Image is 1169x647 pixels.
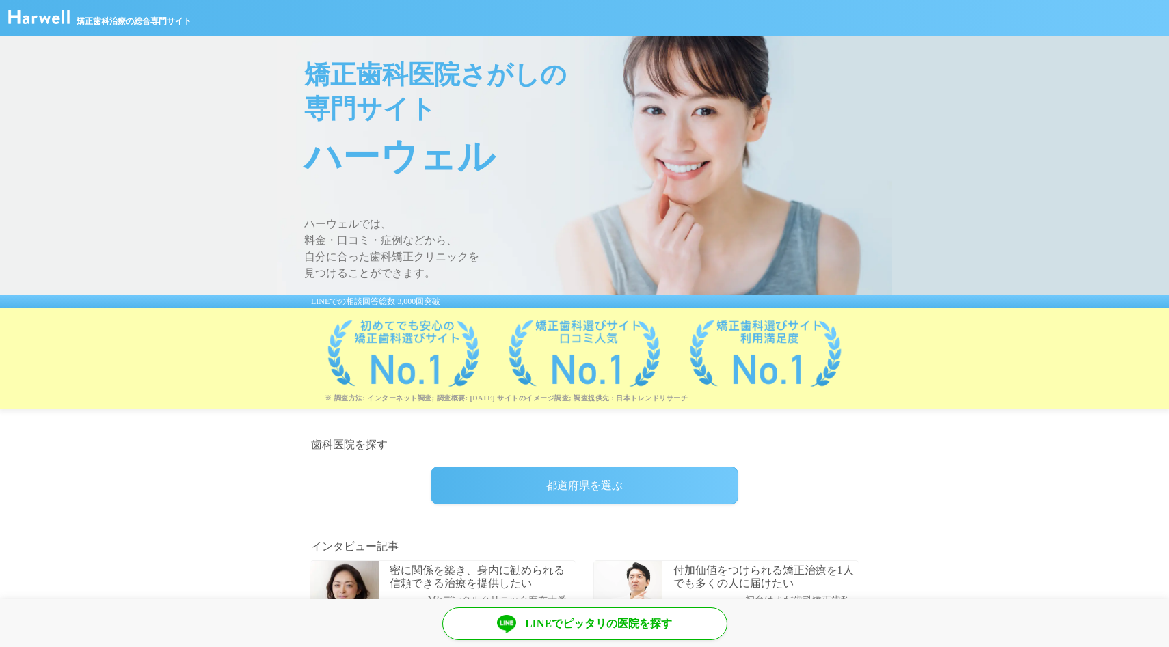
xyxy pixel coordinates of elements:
span: ハーウェルでは、 [304,216,892,232]
span: 専門サイト [304,92,892,126]
p: 初台はまだ歯科矯正歯科 [745,595,850,607]
img: 歯科医師_濱田啓一先生_説明中 [594,561,662,622]
a: ハーウェル [8,14,70,26]
div: 都道府県を選ぶ [431,467,738,504]
p: 付加価値をつけられる矯正治療を1人でも多くの人に届けたい [673,564,856,590]
a: LINEでピッタリの医院を探す [442,607,727,640]
span: ハーウェル [304,126,892,189]
span: 矯正歯科医院さがしの [304,57,892,92]
span: 料金・口コミ・症例などから、 [304,232,892,249]
img: 歯科医師_川﨑万知子先生 [310,561,379,622]
a: 歯科医師_濱田啓一先生_説明中付加価値をつけられる矯正治療を1人でも多くの人に届けたい初台はまだ歯科矯正歯科[PERSON_NAME] 院長 [587,553,867,630]
div: LINEでの相談回答総数 3,000回突破 [277,295,892,308]
span: 見つけることができます。 [304,265,892,281]
p: M’sデンタルクリニック麻布十番 [428,595,567,607]
span: 自分に合った歯科矯正クリニックを [304,249,892,265]
a: 歯科医師_川﨑万知子先生密に関係を築き、身内に勧められる信頼できる治療を提供したいM’sデンタルクリニック麻布十番[PERSON_NAME]院長 [303,553,583,630]
img: ハーウェル [8,10,70,24]
p: 密に関係を築き、身内に勧められる信頼できる治療を提供したい [390,564,572,590]
span: 矯正歯科治療の総合専門サイト [77,15,191,27]
h2: インタビュー記事 [311,538,858,555]
h2: 歯科医院を探す [311,437,858,453]
p: ※ 調査方法: インターネット調査; 調査概要: [DATE] サイトのイメージ調査; 調査提供先 : 日本トレンドリサーチ [325,394,892,402]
